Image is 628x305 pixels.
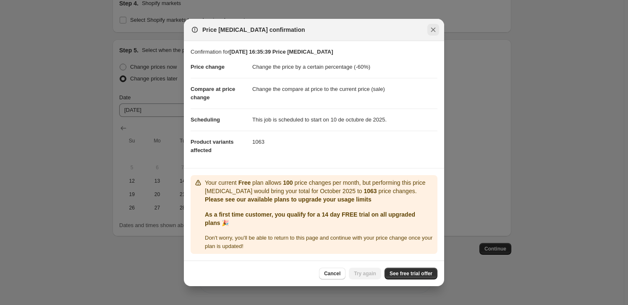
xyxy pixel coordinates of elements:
span: Scheduling [191,116,220,123]
p: Confirmation for [191,48,437,56]
span: Cancel [324,270,340,277]
span: Don ' t worry, you ' ll be able to return to this page and continue with your price change once y... [205,235,432,249]
span: Compare at price change [191,86,235,101]
b: 1063 [364,188,377,194]
dd: 1063 [252,131,437,153]
p: Please see our available plans to upgrade your usage limits [205,195,434,204]
span: Price [MEDICAL_DATA] confirmation [202,26,305,34]
span: Price change [191,64,225,70]
span: See free trial offer [390,270,432,277]
a: See free trial offer [385,268,437,279]
dd: Change the compare at price to the current price (sale) [252,78,437,100]
dd: This job is scheduled to start on 10 de octubre de 2025. [252,109,437,131]
b: As a first time customer, you qualify for a 14 day FREE trial on all upgraded plans 🎉 [205,211,415,226]
b: 100 [283,179,293,186]
button: Cancel [319,268,345,279]
b: Free [238,179,251,186]
p: Your current plan allows price changes per month, but performing this price [MEDICAL_DATA] would ... [205,178,434,195]
button: Close [427,24,439,36]
b: [DATE] 16:35:39 Price [MEDICAL_DATA] [229,49,333,55]
span: Product variants affected [191,139,234,153]
dd: Change the price by a certain percentage (-60%) [252,56,437,78]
